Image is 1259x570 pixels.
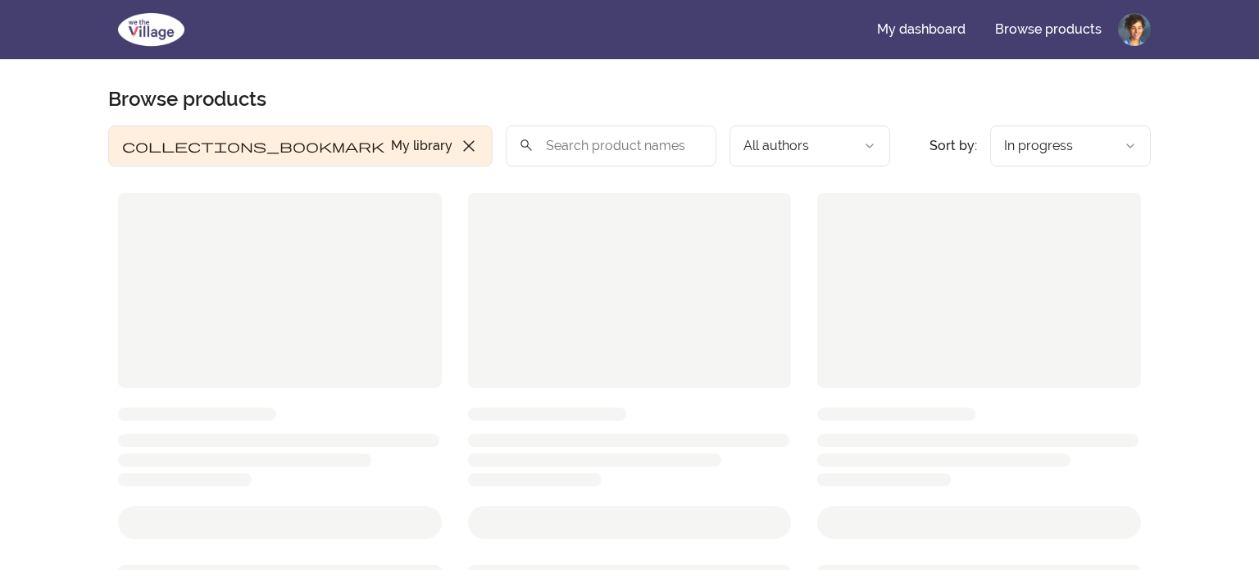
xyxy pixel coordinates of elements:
[864,10,1151,49] nav: Main
[929,138,977,153] span: Sort by:
[108,86,266,112] h2: Browse products
[108,125,493,166] button: Filter by My library
[506,125,716,166] input: Search product names
[864,10,979,49] a: My dashboard
[1118,13,1151,46] img: Profile image for Delia Herman
[108,10,194,49] img: We The Village logo
[459,136,479,156] span: close
[122,136,384,156] span: collections_bookmark
[729,125,890,166] button: Filter by author
[990,125,1151,166] button: Product sort options
[982,10,1115,49] a: Browse products
[519,134,534,157] span: search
